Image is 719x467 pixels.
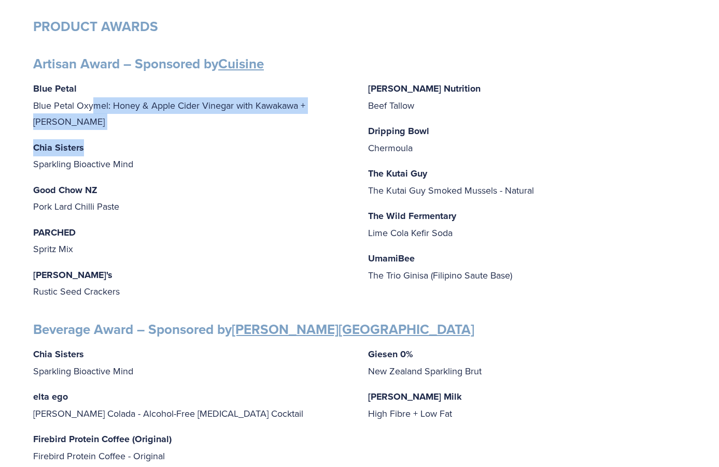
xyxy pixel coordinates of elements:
p: The Kutai Guy Smoked Mussels - Natural [368,165,686,198]
strong: UmamiBee [368,252,415,265]
strong: Good Chow NZ [33,183,97,197]
strong: Beverage Award – Sponsored by [33,319,474,339]
strong: [PERSON_NAME] Nutrition [368,82,481,95]
strong: Giesen 0% [368,347,413,361]
p: Pork Lard Chilli Paste [33,182,351,215]
p: [PERSON_NAME] Colada - Alcohol-Free [MEDICAL_DATA] Cocktail [33,388,351,421]
p: Firebird Protein Coffee - Original [33,431,351,464]
p: Sparkling Bioactive Mind [33,346,351,379]
p: High Fibre + Low Fat [368,388,686,421]
strong: Dripping Bowl [368,124,429,138]
a: [PERSON_NAME][GEOGRAPHIC_DATA] [232,319,474,339]
p: Sparkling Bioactive Mind [33,139,351,172]
strong: The Wild Fermentary [368,209,456,223]
p: Lime Cola Kefir Soda [368,208,686,241]
p: Blue Petal Oxymel: Honey & Apple Cider Vinegar with Kawakawa + [PERSON_NAME] [33,80,351,130]
strong: Firebird Protein Coffee (Original) [33,432,172,446]
strong: Chia Sisters [33,141,84,154]
strong: Chia Sisters [33,347,84,361]
p: Chermoula [368,123,686,156]
a: Cuisine [218,54,264,74]
p: The Trio Ginisa (Filipino Saute Base) [368,250,686,283]
p: Spritz Mix [33,224,351,257]
p: New Zealand Sparkling Brut [368,346,686,379]
strong: [PERSON_NAME]'s [33,268,112,282]
strong: The Kutai Guy [368,167,427,180]
strong: Artisan Award – Sponsored by [33,54,264,74]
strong: PRODUCT AWARDS [33,17,158,36]
strong: Blue Petal [33,82,77,95]
strong: PARCHED [33,226,76,239]
p: Rustic Seed Crackers [33,267,351,300]
strong: elta ego [33,390,68,403]
strong: [PERSON_NAME] Milk [368,390,462,403]
p: Beef Tallow [368,80,686,113]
